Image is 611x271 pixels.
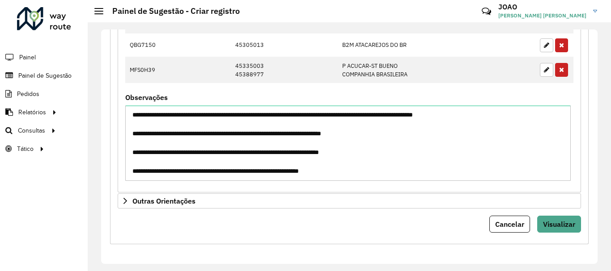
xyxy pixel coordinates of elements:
[103,6,240,16] h2: Painel de Sugestão - Criar registro
[18,71,72,80] span: Painel de Sugestão
[17,89,39,99] span: Pedidos
[19,53,36,62] span: Painel
[17,144,34,154] span: Tático
[543,220,575,229] span: Visualizar
[118,193,581,208] a: Outras Orientações
[337,33,474,57] td: B2M ATACAREJOS DO BR
[495,220,524,229] span: Cancelar
[125,57,169,83] td: MFS0H39
[337,57,474,83] td: P ACUCAR-ST BUENO COMPANHIA BRASILEIRA
[231,57,338,83] td: 45335003 45388977
[231,33,338,57] td: 45305013
[18,108,46,117] span: Relatórios
[125,33,169,57] td: QBG7150
[477,2,496,21] a: Contato Rápido
[125,92,168,103] label: Observações
[132,197,195,204] span: Outras Orientações
[498,12,586,20] span: [PERSON_NAME] [PERSON_NAME]
[498,3,586,11] h3: JOAO
[489,216,530,233] button: Cancelar
[18,126,45,135] span: Consultas
[537,216,581,233] button: Visualizar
